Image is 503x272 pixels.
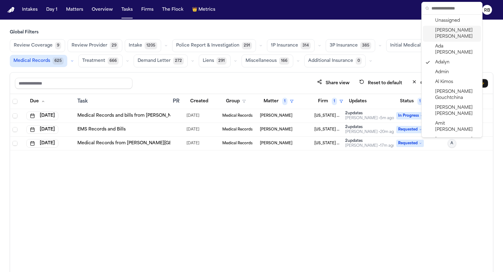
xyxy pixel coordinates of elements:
[435,79,453,85] span: Al Kimos
[190,4,218,15] button: crownMetrics
[386,39,454,52] button: Initial Medical Records74
[53,57,64,65] span: 625
[326,39,375,52] button: 3P Insurance385
[26,139,58,148] button: [DATE]
[72,43,107,49] span: Review Provider
[160,4,186,15] button: The Flock
[435,69,449,75] span: Admin
[20,4,40,15] button: Intakes
[435,105,479,117] span: [PERSON_NAME] [PERSON_NAME]
[10,55,67,67] button: Medical Records625
[139,4,156,15] button: Firms
[356,57,362,65] span: 0
[390,43,440,49] span: Initial Medical Records
[408,77,442,89] button: Clear all
[89,4,115,15] button: Overview
[422,15,482,137] div: Suggestions
[308,58,353,64] span: Additional Insurance
[110,42,118,49] span: 29
[435,28,479,40] span: [PERSON_NAME] [PERSON_NAME]
[13,58,50,64] span: Medical Records
[68,39,122,52] button: Review Provider29
[267,39,315,52] button: 1P Insurance314
[7,7,15,13] a: Home
[7,7,15,13] img: Finch Logo
[119,4,135,15] button: Tasks
[271,43,298,49] span: 1P Insurance
[435,18,460,24] span: Unassigned
[203,58,214,64] span: Liens
[242,42,252,49] span: 291
[108,57,119,65] span: 666
[435,59,449,66] span: Adalyn
[199,55,231,67] button: Liens291
[176,43,239,49] span: Police Report & Investigation
[78,55,123,67] button: Treatment666
[304,55,366,67] button: Additional Insurance0
[435,121,479,133] span: Amit [PERSON_NAME]
[64,4,86,15] button: Matters
[216,57,227,65] span: 291
[301,42,311,49] span: 314
[125,39,161,52] button: Intake1205
[330,43,358,49] span: 3P Insurance
[279,57,289,65] span: 166
[129,43,142,49] span: Intake
[10,29,493,36] h3: Global Filters
[242,55,293,67] button: Miscellaneous166
[10,39,65,52] button: Review Coverage9
[82,58,105,64] span: Treatment
[172,39,256,52] button: Police Report & Investigation291
[55,42,61,49] span: 9
[360,42,371,49] span: 385
[138,58,171,64] span: Demand Letter
[435,43,479,56] span: Ada [PERSON_NAME]
[476,79,488,88] button: Immediate Task
[313,77,353,89] button: Share view
[435,89,479,101] span: [PERSON_NAME] Gouchtchina
[145,42,157,49] span: 1205
[356,77,406,89] button: Reset to default
[173,57,184,65] span: 272
[14,43,53,49] span: Review Coverage
[246,58,277,64] span: Miscellaneous
[44,4,60,15] button: Day 1
[134,55,188,67] button: Demand Letter272
[435,137,479,149] span: [PERSON_NAME] [PERSON_NAME]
